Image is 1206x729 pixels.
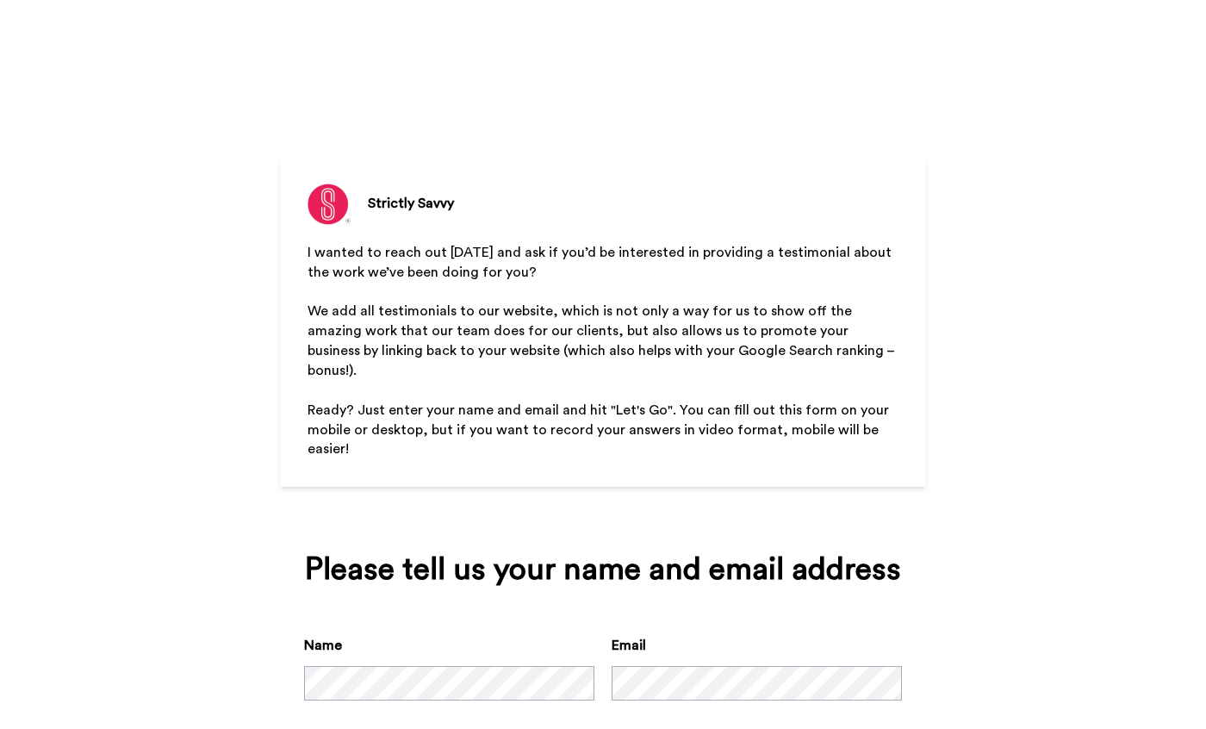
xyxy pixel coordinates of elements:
[308,304,898,377] span: We add all testimonials to our website, which is not only a way for us to show off the amazing wo...
[304,552,902,587] div: Please tell us your name and email address
[612,635,646,656] label: Email
[508,55,698,100] img: https://cdn.bonjoro.com/media/ddc5b33a-62eb-4abb-b467-94b86e6b6066/6ee8e7e6-523c-42ed-9aed-ee4f4f...
[368,193,454,214] div: Strictly Savvy
[308,246,895,279] span: I wanted to reach out [DATE] and ask if you’d be interested in providing a testimonial about the ...
[308,403,892,457] span: Ready? Just enter your name and email and hit "Let's Go". You can fill out this form on your mobi...
[304,635,342,656] label: Name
